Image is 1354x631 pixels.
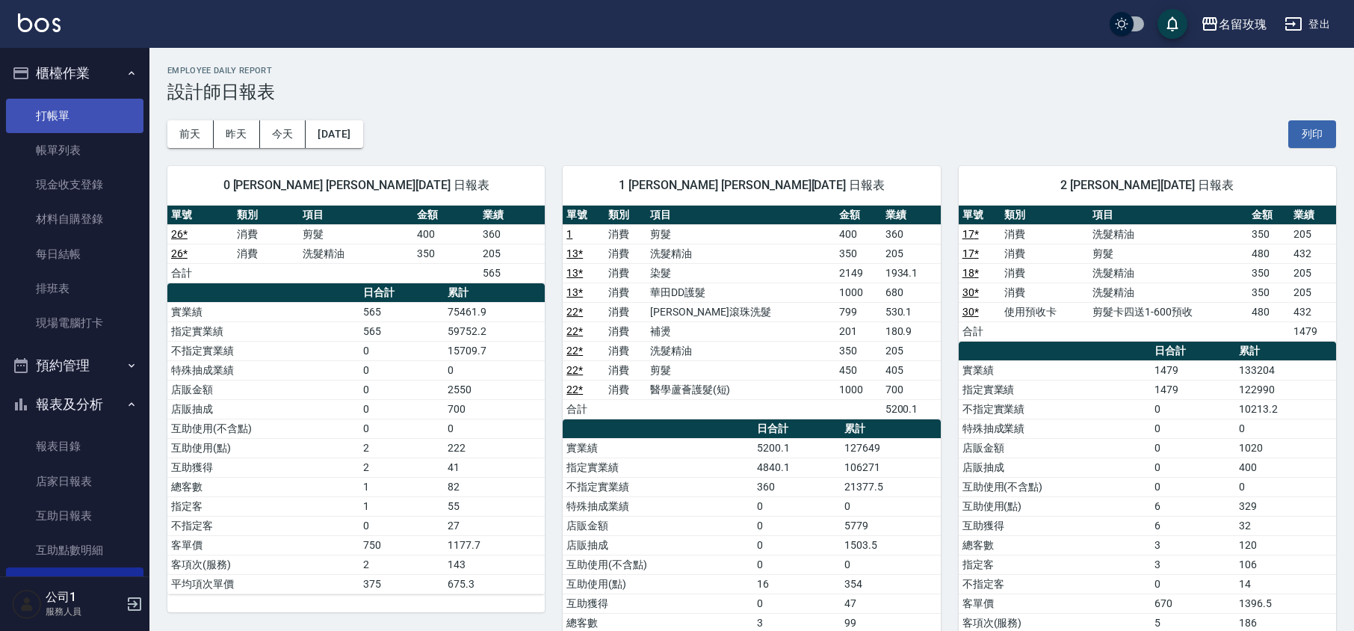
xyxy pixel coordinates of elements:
h3: 設計師日報表 [167,81,1336,102]
button: 櫃檯作業 [6,54,143,93]
td: 不指定客 [959,574,1151,594]
td: 消費 [605,341,646,360]
td: 222 [444,438,545,458]
a: 現場電腦打卡 [6,306,143,340]
td: 消費 [605,263,646,283]
td: 特殊抽成業績 [563,496,753,516]
td: 1479 [1290,321,1336,341]
td: [PERSON_NAME]滾珠洗髮 [646,302,835,321]
td: 205 [1290,283,1336,302]
td: 0 [753,594,841,613]
td: 1000 [835,380,882,399]
td: 店販金額 [959,438,1151,458]
td: 染髮 [646,263,835,283]
td: 0 [1151,458,1235,477]
button: 列印 [1288,120,1336,148]
td: 21377.5 [841,477,941,496]
td: 565 [479,263,545,283]
button: [DATE] [306,120,362,148]
td: 1177.7 [444,535,545,555]
td: 360 [882,224,941,244]
td: 400 [835,224,882,244]
span: 2 [PERSON_NAME][DATE] 日報表 [977,178,1318,193]
td: 消費 [1001,263,1089,283]
td: 實業績 [959,360,1151,380]
button: 今天 [260,120,306,148]
td: 2 [359,458,444,477]
span: 1 [PERSON_NAME] [PERSON_NAME][DATE] 日報表 [581,178,922,193]
td: 不指定實業績 [563,477,753,496]
td: 205 [1290,263,1336,283]
td: 0 [1151,399,1235,419]
th: 類別 [1001,206,1089,225]
p: 服務人員 [46,605,122,618]
a: 打帳單 [6,99,143,133]
td: 總客數 [959,535,1151,555]
td: 133204 [1235,360,1336,380]
td: 0 [359,360,444,380]
td: 指定實業績 [959,380,1151,399]
td: 354 [841,574,941,594]
td: 350 [1248,224,1290,244]
td: 0 [1151,438,1235,458]
h2: Employee Daily Report [167,66,1336,76]
td: 329 [1235,496,1336,516]
td: 客項次(服務) [167,555,359,574]
td: 洗髮精油 [1089,263,1248,283]
td: 0 [753,535,841,555]
td: 特殊抽成業績 [959,419,1151,438]
td: 洗髮精油 [646,244,835,263]
td: 2550 [444,380,545,399]
td: 使用預收卡 [1001,302,1089,321]
td: 醫學蘆薈護髮(短) [646,380,835,399]
th: 金額 [1248,206,1290,225]
td: 0 [841,555,941,574]
td: 不指定實業績 [167,341,359,360]
td: 0 [1151,477,1235,496]
td: 0 [359,399,444,419]
td: 互助獲得 [563,594,753,613]
td: 3 [1151,535,1235,555]
td: 合計 [959,321,1001,341]
th: 日合計 [1151,342,1235,361]
td: 0 [1235,477,1336,496]
td: 實業績 [563,438,753,458]
td: 洗髮精油 [1089,283,1248,302]
th: 業績 [479,206,545,225]
a: 設計師日報表 [6,567,143,602]
table: a dense table [167,206,545,283]
td: 0 [841,496,941,516]
td: 0 [753,555,841,574]
td: 店販抽成 [959,458,1151,477]
td: 350 [835,244,882,263]
td: 0 [444,419,545,438]
td: 消費 [605,380,646,399]
td: 客單價 [959,594,1151,613]
td: 洗髮精油 [1089,224,1248,244]
td: 5200.1 [882,399,941,419]
td: 47 [841,594,941,613]
td: 360 [479,224,545,244]
td: 0 [359,516,444,535]
td: 互助使用(不含點) [167,419,359,438]
td: 205 [479,244,545,263]
a: 報表目錄 [6,429,143,464]
td: 互助使用(點) [167,438,359,458]
td: 32 [1235,516,1336,535]
td: 375 [359,574,444,594]
td: 205 [882,341,941,360]
td: 350 [1248,283,1290,302]
div: 名留玫瑰 [1219,15,1267,34]
td: 122990 [1235,380,1336,399]
td: 不指定實業績 [959,399,1151,419]
td: 剪髮 [1089,244,1248,263]
td: 店販金額 [167,380,359,399]
th: 日合計 [359,283,444,303]
td: 0 [1151,419,1235,438]
td: 432 [1290,302,1336,321]
a: 帳單列表 [6,133,143,167]
td: 127649 [841,438,941,458]
td: 客單價 [167,535,359,555]
td: 指定實業績 [563,458,753,477]
td: 350 [1248,263,1290,283]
